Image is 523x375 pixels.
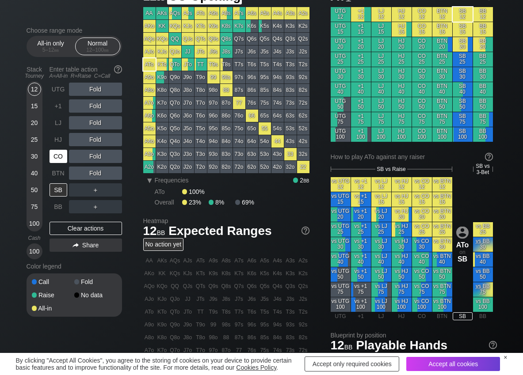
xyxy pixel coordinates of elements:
[453,52,473,67] div: SB 25
[23,73,46,79] div: Tourney
[432,22,452,37] div: BTN 15
[271,135,284,148] div: 44
[220,45,233,58] div: J8s
[156,122,168,135] div: K5o
[297,110,309,122] div: 62s
[207,45,220,58] div: J9s
[453,82,473,97] div: SB 40
[351,177,371,192] div: vs +1 12
[412,127,432,142] div: CO 100
[220,110,233,122] div: 86o
[195,58,207,71] div: TT
[169,97,181,109] div: Q7o
[220,97,233,109] div: 87o
[182,45,194,58] div: JJ
[453,67,473,82] div: SB 30
[484,152,494,162] img: help.32db89a4.svg
[220,33,233,45] div: Q8s
[169,148,181,160] div: Q3o
[195,97,207,109] div: T7o
[473,7,493,22] div: BB 12
[504,354,507,361] div: ×
[271,110,284,122] div: 64s
[271,71,284,83] div: 94s
[233,58,245,71] div: T7s
[392,67,412,82] div: HJ 30
[432,127,452,142] div: BTN 100
[297,58,309,71] div: T2s
[233,135,245,148] div: 74o
[271,58,284,71] div: T4s
[473,67,493,82] div: BB 30
[207,135,220,148] div: 94o
[233,148,245,160] div: 73o
[259,122,271,135] div: 55
[207,161,220,173] div: 92o
[351,97,371,112] div: +1 50
[371,37,391,52] div: LJ 20
[182,97,194,109] div: J7o
[50,83,67,96] div: UTG
[144,175,156,186] div: ▾
[182,135,194,148] div: J4o
[27,27,122,34] h2: Choose range mode
[297,97,309,109] div: 72s
[351,67,371,82] div: +1 30
[169,161,181,173] div: Q2o
[207,20,220,32] div: K9s
[297,148,309,160] div: 32s
[488,340,498,350] img: help.32db89a4.svg
[113,64,123,74] img: help.32db89a4.svg
[169,58,181,71] div: QTo
[432,67,452,82] div: BTN 30
[246,33,258,45] div: Q6s
[331,52,351,67] div: UTG 25
[69,99,122,113] div: Fold
[284,84,297,96] div: 83s
[50,62,122,83] div: Enter table action
[169,135,181,148] div: Q4o
[207,33,220,45] div: Q9s
[143,33,156,45] div: AQo
[297,84,309,96] div: 82s
[233,20,245,32] div: K7s
[473,163,492,175] span: SB vs 3-Bet
[432,7,452,22] div: BTN 12
[73,243,79,248] img: share.864f2f62.svg
[233,7,245,19] div: A7s
[169,84,181,96] div: Q8o
[207,110,220,122] div: 96o
[284,33,297,45] div: Q3s
[371,22,391,37] div: LJ 15
[69,150,122,163] div: Fold
[220,7,233,19] div: A8s
[473,52,493,67] div: BB 25
[182,122,194,135] div: J5o
[297,161,309,173] div: 22
[28,200,41,213] div: 75
[303,177,309,184] span: bb
[246,58,258,71] div: T6s
[220,20,233,32] div: K8s
[392,127,412,142] div: HJ 100
[331,67,351,82] div: UTG 30
[54,47,59,53] span: bb
[297,45,309,58] div: J2s
[143,71,156,83] div: A9o
[182,20,194,32] div: KJs
[207,148,220,160] div: 93o
[271,45,284,58] div: J4s
[156,71,168,83] div: K9o
[233,45,245,58] div: J7s
[50,150,67,163] div: CO
[246,148,258,160] div: 63o
[69,83,122,96] div: Fold
[155,177,189,184] span: Frequencies
[233,33,245,45] div: Q7s
[473,37,493,52] div: BB 20
[392,97,412,112] div: HJ 50
[432,37,452,52] div: BTN 20
[195,135,207,148] div: T4o
[50,73,122,79] div: A=All-in R=Raise C=Call
[28,245,41,258] div: 100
